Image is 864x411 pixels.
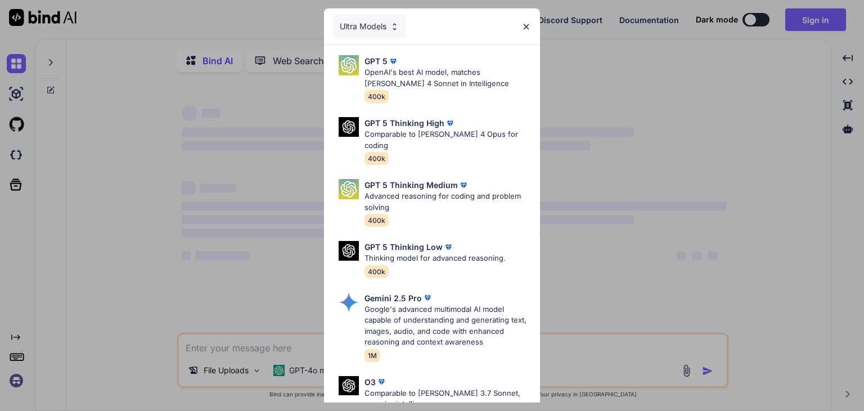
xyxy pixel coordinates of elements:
[364,117,444,129] p: GPT 5 Thinking High
[364,292,422,304] p: Gemini 2.5 Pro
[422,292,433,303] img: premium
[364,152,389,165] span: 400k
[339,179,359,199] img: Pick Models
[364,265,389,278] span: 400k
[339,376,359,396] img: Pick Models
[364,129,531,151] p: Comparable to [PERSON_NAME] 4 Opus for coding
[388,56,399,67] img: premium
[364,67,531,89] p: OpenAI's best AI model, matches [PERSON_NAME] 4 Sonnet in Intelligence
[444,118,456,129] img: premium
[364,241,443,253] p: GPT 5 Thinking Low
[364,191,531,213] p: Advanced reasoning for coding and problem solving
[364,90,389,103] span: 400k
[339,292,359,312] img: Pick Models
[364,304,531,348] p: Google's advanced multimodal AI model capable of understanding and generating text, images, audio...
[390,22,399,32] img: Pick Models
[376,376,387,387] img: premium
[458,180,469,191] img: premium
[364,179,458,191] p: GPT 5 Thinking Medium
[364,253,506,264] p: Thinking model for advanced reasoning.
[443,242,454,253] img: premium
[339,55,359,75] img: Pick Models
[333,14,406,39] div: Ultra Models
[339,241,359,261] img: Pick Models
[521,22,531,32] img: close
[364,214,389,227] span: 400k
[339,117,359,137] img: Pick Models
[364,388,531,410] p: Comparable to [PERSON_NAME] 3.7 Sonnet, superior intelligence
[364,376,376,388] p: O3
[364,55,388,67] p: GPT 5
[364,349,380,362] span: 1M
